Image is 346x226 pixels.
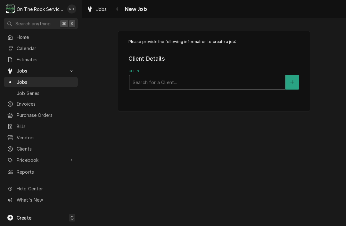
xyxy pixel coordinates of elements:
a: Invoices [4,99,78,109]
span: Reports [17,169,75,175]
a: Estimates [4,54,78,65]
a: Go to What's New [4,195,78,205]
span: Calendar [17,45,75,52]
button: Search anything⌘K [4,18,78,29]
a: Go to Help Center [4,183,78,194]
span: What's New [17,196,74,203]
span: C [70,214,74,221]
label: Client [128,69,300,74]
span: Search anything [15,20,51,27]
p: Please provide the following information to create a job: [128,39,300,45]
span: Invoices [17,100,75,107]
a: Purchase Orders [4,110,78,120]
button: Navigate back [112,4,123,14]
a: Vendors [4,132,78,143]
span: ⌘ [62,20,66,27]
span: Vendors [17,134,75,141]
span: Jobs [96,6,107,13]
button: Create New Client [285,75,299,90]
span: Bills [17,123,75,130]
a: Job Series [4,88,78,99]
span: Help Center [17,185,74,192]
div: O [6,4,15,13]
span: Jobs [17,67,65,74]
div: RO [67,4,76,13]
a: Go to Jobs [4,65,78,76]
span: Purchase Orders [17,112,75,118]
a: Clients [4,143,78,154]
span: Create [17,215,31,221]
div: Job Create/Update [118,31,310,111]
span: New Job [123,5,147,13]
a: Go to Pricebook [4,155,78,165]
legend: Client Details [128,55,300,63]
span: Clients [17,145,75,152]
div: On The Rock Services [17,6,64,13]
span: Job Series [17,90,75,97]
a: Calendar [4,43,78,54]
span: Pricebook [17,157,65,163]
a: Reports [4,167,78,177]
span: Home [17,34,75,40]
span: Jobs [17,79,75,85]
div: Rich Ortega's Avatar [67,4,76,13]
span: K [71,20,74,27]
a: Bills [4,121,78,132]
svg: Create New Client [290,80,294,84]
div: Job Create/Update Form [128,39,300,90]
a: Jobs [4,77,78,87]
a: Home [4,32,78,42]
a: Jobs [84,4,110,14]
div: Client [128,69,300,90]
div: On The Rock Services's Avatar [6,4,15,13]
span: Estimates [17,56,75,63]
